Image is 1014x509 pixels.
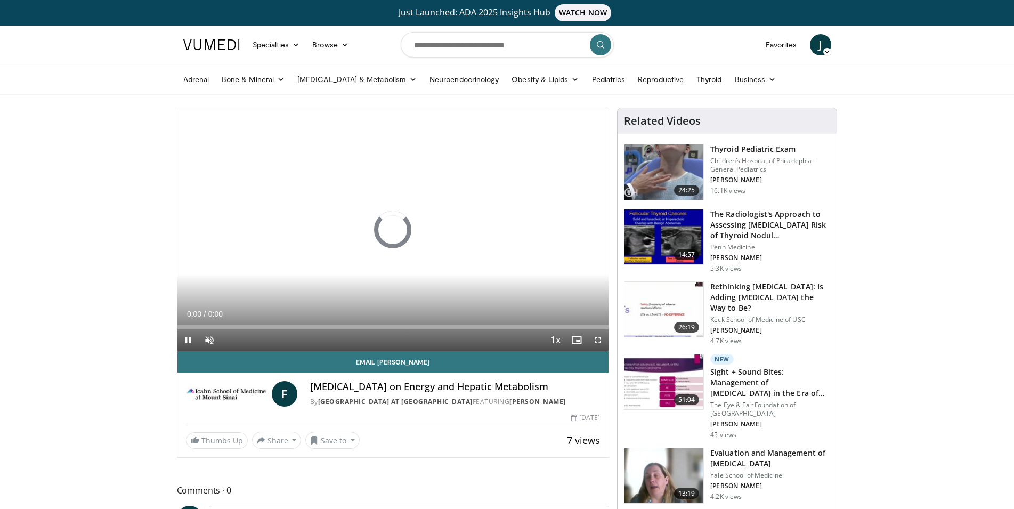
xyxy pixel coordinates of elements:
[186,432,248,449] a: Thumbs Up
[401,32,614,58] input: Search topics, interventions
[624,144,703,200] img: 576742cb-950f-47b1-b49b-8023242b3cfa.150x105_q85_crop-smart_upscale.jpg
[509,397,566,406] a: [PERSON_NAME]
[177,325,609,329] div: Progress Bar
[185,4,830,21] a: Just Launched: ADA 2025 Insights HubWATCH NOW
[710,243,830,252] p: Penn Medicine
[204,310,206,318] span: /
[710,176,830,184] p: [PERSON_NAME]
[624,115,701,127] h4: Related Videos
[710,401,830,418] p: The Eye & Ear Foundation of [GEOGRAPHIC_DATA]
[710,482,830,490] p: [PERSON_NAME]
[187,310,201,318] span: 0:00
[624,448,830,504] a: 13:19 Evaluation and Management of [MEDICAL_DATA] Yale School of Medicine [PERSON_NAME] 4.2K views
[305,432,360,449] button: Save to
[674,185,700,196] span: 24:25
[318,397,473,406] a: [GEOGRAPHIC_DATA] at [GEOGRAPHIC_DATA]
[624,448,703,504] img: dc6b3c35-b36a-4a9c-9e97-c7938243fc78.150x105_q85_crop-smart_upscale.jpg
[710,431,736,439] p: 45 views
[710,492,742,501] p: 4.2K views
[306,34,355,55] a: Browse
[177,329,199,351] button: Pause
[710,187,745,195] p: 16.1K views
[710,144,830,155] h3: Thyroid Pediatric Exam
[710,337,742,345] p: 4.7K views
[759,34,804,55] a: Favorites
[710,264,742,273] p: 5.3K views
[710,354,734,365] p: New
[246,34,306,55] a: Specialties
[272,381,297,407] a: F
[586,69,632,90] a: Pediatrics
[710,281,830,313] h3: Rethinking [MEDICAL_DATA]: Is Adding [MEDICAL_DATA] the Way to Be?
[208,310,223,318] span: 0:00
[252,432,302,449] button: Share
[624,209,703,265] img: 64bf5cfb-7b6d-429f-8d89-8118f524719e.150x105_q85_crop-smart_upscale.jpg
[674,394,700,405] span: 51:04
[423,69,505,90] a: Neuroendocrinology
[567,434,600,447] span: 7 views
[674,322,700,333] span: 26:19
[710,448,830,469] h3: Evaluation and Management of [MEDICAL_DATA]
[710,367,830,399] h3: Sight + Sound Bites: Management of [MEDICAL_DATA] in the Era of Targ…
[674,488,700,499] span: 13:19
[177,108,609,351] video-js: Video Player
[624,282,703,337] img: 83a0fbab-8392-4dd6-b490-aa2edb68eb86.150x105_q85_crop-smart_upscale.jpg
[710,471,830,480] p: Yale School of Medicine
[310,381,600,393] h4: [MEDICAL_DATA] on Energy and Hepatic Metabolism
[186,381,267,407] img: Icahn School of Medicine at Mount Sinai
[291,69,423,90] a: [MEDICAL_DATA] & Metabolism
[624,354,703,410] img: 8bea4cff-b600-4be7-82a7-01e969b6860e.150x105_q85_crop-smart_upscale.jpg
[690,69,728,90] a: Thyroid
[310,397,600,407] div: By FEATURING
[631,69,690,90] a: Reproductive
[674,249,700,260] span: 14:57
[710,209,830,241] h3: The Radiologist's Approach to Assessing [MEDICAL_DATA] Risk of Thyroid Nodul…
[710,326,830,335] p: [PERSON_NAME]
[199,329,220,351] button: Unmute
[177,483,610,497] span: Comments 0
[505,69,585,90] a: Obesity & Lipids
[215,69,291,90] a: Bone & Mineral
[810,34,831,55] a: J
[728,69,783,90] a: Business
[710,420,830,429] p: [PERSON_NAME]
[624,354,830,439] a: 51:04 New Sight + Sound Bites: Management of [MEDICAL_DATA] in the Era of Targ… The Eye & Ear Fou...
[624,281,830,345] a: 26:19 Rethinking [MEDICAL_DATA]: Is Adding [MEDICAL_DATA] the Way to Be? Keck School of Medicine ...
[177,351,609,373] a: Email [PERSON_NAME]
[710,316,830,324] p: Keck School of Medicine of USC
[587,329,609,351] button: Fullscreen
[555,4,611,21] span: WATCH NOW
[183,39,240,50] img: VuMedi Logo
[571,413,600,423] div: [DATE]
[177,69,216,90] a: Adrenal
[624,144,830,200] a: 24:25 Thyroid Pediatric Exam Children’s Hospital of Philadephia - General Pediatrics [PERSON_NAME...
[566,329,587,351] button: Enable picture-in-picture mode
[545,329,566,351] button: Playback Rate
[710,254,830,262] p: [PERSON_NAME]
[710,157,830,174] p: Children’s Hospital of Philadephia - General Pediatrics
[624,209,830,273] a: 14:57 The Radiologist's Approach to Assessing [MEDICAL_DATA] Risk of Thyroid Nodul… Penn Medicine...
